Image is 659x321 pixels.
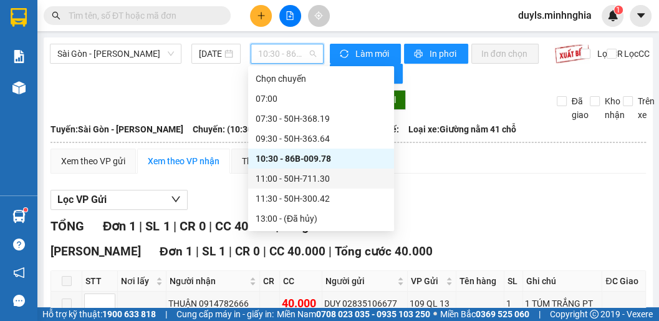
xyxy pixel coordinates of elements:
[235,244,260,259] span: CR 0
[330,44,401,64] button: syncLàm mới
[13,239,25,250] span: question-circle
[600,94,630,122] span: Kho nhận
[256,192,387,205] div: 11:30 - 50H-300.42
[355,47,391,61] span: Làm mới
[414,49,425,59] span: printer
[61,154,125,168] div: Xem theo VP gửi
[24,208,27,212] sup: 1
[329,244,332,259] span: |
[160,244,193,259] span: Đơn 1
[316,309,430,319] strong: 0708 023 035 - 0935 103 250
[13,295,25,307] span: message
[635,10,647,21] span: caret-down
[282,295,320,312] div: 40.000
[256,132,387,146] div: 09:30 - 50H-363.64
[263,244,266,259] span: |
[554,44,590,64] img: 9k=
[525,297,600,310] div: 1 TÚM TRẮNG PT
[82,271,118,292] th: STT
[335,244,433,259] span: Tổng cước 40.000
[11,8,27,27] img: logo-vxr
[176,307,274,321] span: Cung cấp máy in - giấy in:
[476,309,529,319] strong: 0369 525 060
[199,47,222,61] input: 13/08/2025
[340,49,350,59] span: sync
[256,72,387,86] div: Chọn chuyến
[214,219,272,234] span: CC 40.000
[260,271,280,292] th: CR
[618,47,651,61] span: Lọc CC
[280,271,322,292] th: CC
[404,44,468,64] button: printerIn phơi
[277,307,430,321] span: Miền Nam
[286,11,294,20] span: file-add
[630,5,652,27] button: caret-down
[69,9,216,22] input: Tìm tên, số ĐT hoặc mã đơn
[324,297,405,310] div: DUY 02835106677
[12,50,26,63] img: solution-icon
[314,11,323,20] span: aim
[242,154,277,168] div: Thống kê
[408,122,516,136] span: Loại xe: Giường nằm 41 chỗ
[52,11,60,20] span: search
[607,10,618,21] img: icon-new-feature
[57,192,107,207] span: Lọc VP Gửi
[12,210,26,223] img: warehouse-icon
[508,7,602,23] span: duyls.minhnghia
[173,219,176,234] span: |
[523,271,603,292] th: Ghi chú
[616,6,620,14] span: 1
[256,112,387,126] div: 07:30 - 50H-368.19
[51,124,183,134] b: Tuyến: Sài Gòn - [PERSON_NAME]
[193,122,284,136] span: Chuyến: (10:30 [DATE])
[408,292,456,316] td: 109 QL 13
[430,47,458,61] span: In phơi
[410,297,454,310] div: 109 QL 13
[325,274,395,288] span: Người gửi
[148,154,219,168] div: Xem theo VP nhận
[256,92,387,106] div: 07:00
[330,64,403,84] button: bar-chartThống kê
[614,6,623,14] sup: 1
[165,307,167,321] span: |
[433,312,437,317] span: ⚪️
[590,310,599,319] span: copyright
[12,81,26,94] img: warehouse-icon
[504,271,523,292] th: SL
[229,244,232,259] span: |
[506,297,521,310] div: 1
[208,219,211,234] span: |
[171,194,181,204] span: down
[269,244,325,259] span: CC 40.000
[279,5,301,27] button: file-add
[179,219,205,234] span: CR 0
[102,309,156,319] strong: 1900 633 818
[567,94,594,122] span: Đã giao
[13,267,25,279] span: notification
[248,69,394,89] div: Chọn chuyến
[539,307,541,321] span: |
[170,274,247,288] span: Người nhận
[256,172,387,185] div: 11:00 - 50H-711.30
[602,271,646,292] th: ĐC Giao
[139,219,142,234] span: |
[592,47,625,61] span: Lọc CR
[256,152,387,165] div: 10:30 - 86B-009.78
[250,5,272,27] button: plus
[440,307,529,321] span: Miền Bắc
[456,271,504,292] th: Tên hàng
[258,44,316,63] span: 10:30 - 86B-009.78
[196,244,199,259] span: |
[257,11,266,20] span: plus
[168,297,257,310] div: THUẬN 0914782666
[121,274,153,288] span: Nơi lấy
[51,190,188,210] button: Lọc VP Gửi
[145,219,170,234] span: SL 1
[103,219,136,234] span: Đơn 1
[202,244,226,259] span: SL 1
[308,5,330,27] button: aim
[256,212,387,225] div: 13:00 - (Đã hủy)
[51,244,141,259] span: [PERSON_NAME]
[51,219,84,234] span: TỔNG
[471,44,539,64] button: In đơn chọn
